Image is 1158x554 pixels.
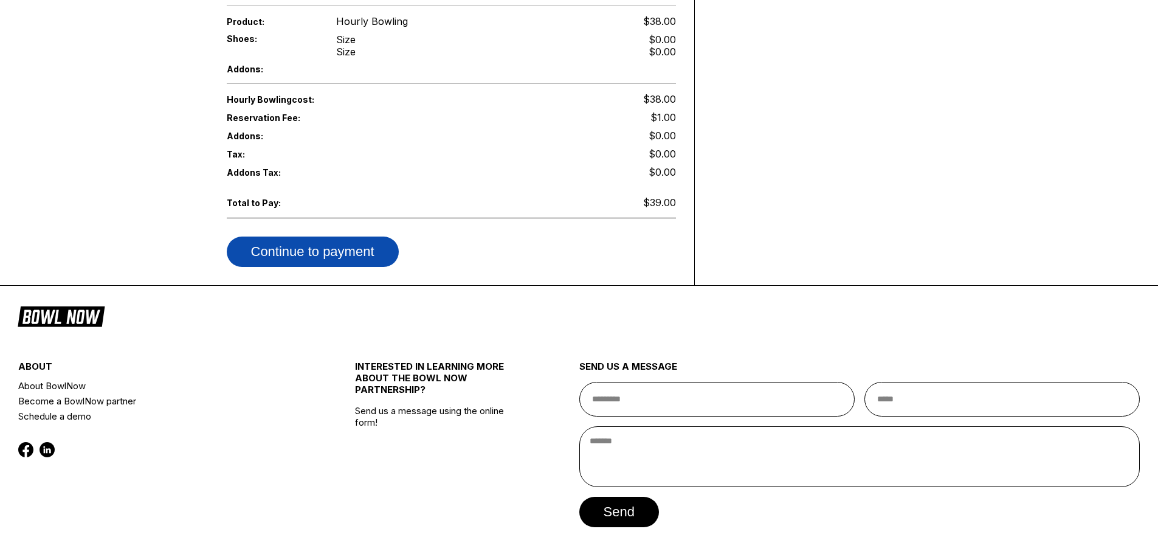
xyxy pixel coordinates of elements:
div: $0.00 [649,46,676,58]
span: $39.00 [643,196,676,209]
span: $38.00 [643,15,676,27]
span: $0.00 [649,148,676,160]
span: Hourly Bowling [336,15,408,27]
a: About BowlNow [18,378,298,393]
span: $38.00 [643,93,676,105]
div: Size [336,46,356,58]
span: Tax: [227,149,317,159]
span: Product: [227,16,317,27]
div: $0.00 [649,33,676,46]
div: INTERESTED IN LEARNING MORE ABOUT THE BOWL NOW PARTNERSHIP? [355,361,523,405]
span: Hourly Bowling cost: [227,94,452,105]
div: about [18,361,298,378]
a: Become a BowlNow partner [18,393,298,409]
button: Continue to payment [227,237,399,267]
span: $0.00 [649,166,676,178]
span: Addons: [227,64,317,74]
span: Shoes: [227,33,317,44]
span: $1.00 [650,111,676,123]
span: Addons: [227,131,317,141]
span: Reservation Fee: [227,113,452,123]
span: Addons Tax: [227,167,317,178]
span: $0.00 [649,130,676,142]
div: Size [336,33,356,46]
a: Schedule a demo [18,409,298,424]
div: send us a message [579,361,1140,382]
button: send [579,497,659,527]
span: Total to Pay: [227,198,317,208]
